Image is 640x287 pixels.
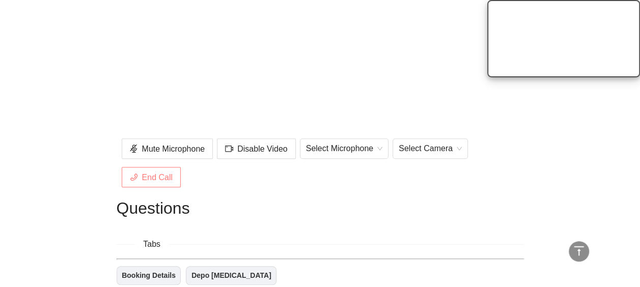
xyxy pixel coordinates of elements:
[306,141,383,156] span: Select Microphone
[122,167,181,187] button: phoneEnd Call
[191,270,271,281] a: Depo Provera
[217,138,295,159] button: video-cameraDisable Video
[573,245,585,257] span: vertical-align-top
[142,142,205,155] span: Mute Microphone
[142,171,173,184] span: End Call
[135,238,169,250] span: Tabs
[225,145,233,154] span: video-camera
[399,141,462,156] span: Select Camera
[117,195,524,221] h1: Questions
[237,142,287,155] span: Disable Video
[130,173,138,183] span: phone
[122,138,213,159] button: audio-mutedMute Microphone
[122,270,176,281] a: Booking Details
[130,145,138,154] span: audio-muted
